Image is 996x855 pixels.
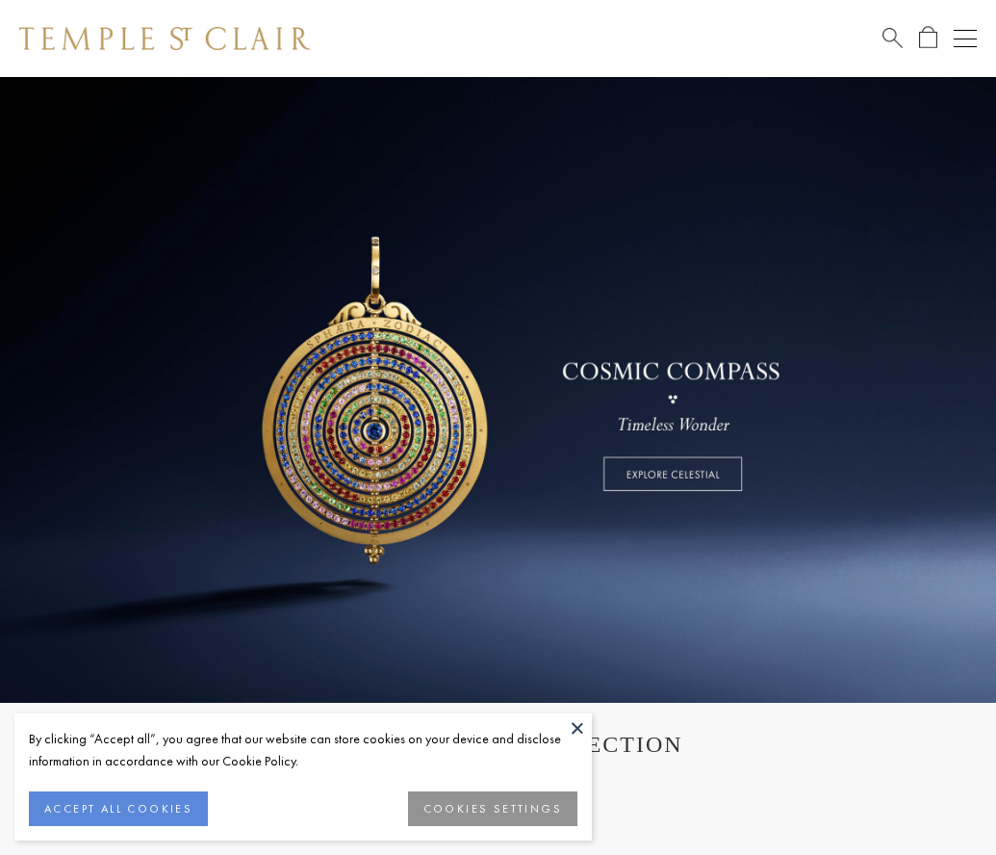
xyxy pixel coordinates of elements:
img: Temple St. Clair [19,27,310,50]
button: ACCEPT ALL COOKIES [29,791,208,826]
button: COOKIES SETTINGS [408,791,577,826]
a: Open Shopping Bag [919,26,937,50]
a: Search [882,26,903,50]
div: By clicking “Accept all”, you agree that our website can store cookies on your device and disclos... [29,728,577,772]
button: Open navigation [954,27,977,50]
